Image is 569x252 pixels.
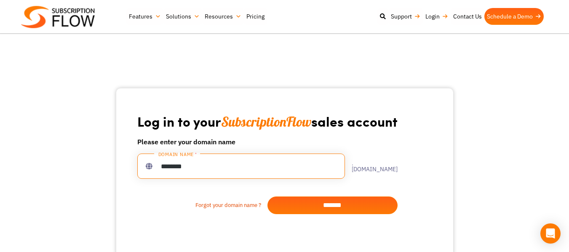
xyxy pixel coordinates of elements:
label: .[DOMAIN_NAME] [345,160,398,172]
img: Subscriptionflow [21,6,95,28]
a: Contact Us [451,8,484,25]
a: Features [126,8,163,25]
h1: Log in to your sales account [137,113,398,130]
div: Open Intercom Messenger [540,223,561,244]
a: Schedule a Demo [484,8,544,25]
a: Support [388,8,423,25]
a: Forgot your domain name ? [137,201,267,210]
a: Login [423,8,451,25]
span: SubscriptionFlow [221,113,311,130]
a: Pricing [244,8,267,25]
a: Solutions [163,8,202,25]
a: Resources [202,8,244,25]
h6: Please enter your domain name [137,137,398,147]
